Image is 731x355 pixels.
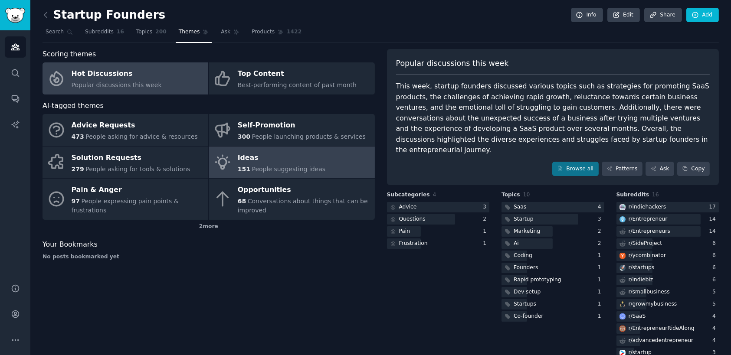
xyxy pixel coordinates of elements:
a: SaaSr/SaaS4 [616,311,719,322]
div: Ideas [238,151,325,165]
span: Scoring themes [43,49,96,60]
div: r/ ycombinator [629,252,666,260]
div: 2 [598,228,604,235]
div: Saas [514,203,526,211]
img: growmybusiness [620,301,626,307]
div: 3 [483,203,489,211]
div: Startups [514,300,536,308]
div: Frustration [399,240,428,248]
div: Solution Requests [72,151,190,165]
a: r/indiebiz6 [616,275,719,286]
div: Co-founder [514,313,543,320]
div: 6 [712,264,719,272]
span: Products [252,28,275,36]
div: Hot Discussions [72,67,162,81]
span: 10 [523,192,530,198]
h2: Startup Founders [43,8,165,22]
span: 300 [238,133,250,140]
a: growmybusinessr/growmybusiness5 [616,299,719,310]
a: Patterns [602,162,642,176]
div: r/ startups [629,264,655,272]
span: People asking for tools & solutions [85,166,190,173]
div: 4 [598,203,604,211]
a: Solution Requests279People asking for tools & solutions [43,147,208,179]
div: r/ growmybusiness [629,300,677,308]
div: Self-Promotion [238,119,366,133]
div: 4 [712,337,719,345]
div: Rapid prototyping [514,276,561,284]
img: Entrepreneur [620,216,626,222]
span: Subcategories [387,191,430,199]
div: r/ indiehackers [629,203,666,211]
div: 1 [598,313,604,320]
div: r/ Entrepreneur [629,215,668,223]
span: Topics [136,28,152,36]
a: Ideas151People suggesting ideas [209,147,374,179]
a: Info [571,8,603,23]
div: Advice Requests [72,119,198,133]
img: ycombinator [620,253,626,259]
div: 1 [598,264,604,272]
span: Topics [502,191,520,199]
span: Themes [179,28,200,36]
div: 1 [598,252,604,260]
div: 3 [598,215,604,223]
span: Subreddits [85,28,114,36]
span: 200 [155,28,167,36]
img: indiehackers [620,204,626,210]
a: Advice Requests473People asking for advice & resources [43,114,208,146]
a: Subreddits16 [82,25,127,43]
div: Pain [399,228,410,235]
a: Topics200 [133,25,170,43]
a: Coding1 [502,251,604,261]
a: r/SideProject6 [616,238,719,249]
div: 6 [712,276,719,284]
a: Add [686,8,719,23]
a: Themes [176,25,212,43]
a: Saas4 [502,202,604,213]
div: Advice [399,203,417,211]
div: 14 [709,215,719,223]
a: Startup3 [502,214,604,225]
div: r/ SaaS [629,313,646,320]
a: ycombinatorr/ycombinator6 [616,251,719,261]
a: r/smallbusiness5 [616,287,719,298]
div: 1 [598,300,604,308]
span: Search [46,28,64,36]
a: r/Entrepreneurs14 [616,226,719,237]
span: Popular discussions this week [72,81,162,88]
img: SaaS [620,313,626,319]
a: EntrepreneurRideAlongr/EntrepreneurRideAlong4 [616,323,719,334]
div: Pain & Anger [72,183,204,197]
span: 1422 [287,28,302,36]
a: Startups1 [502,299,604,310]
div: This week, startup founders discussed various topics such as strategies for promoting SaaS produc... [396,81,710,156]
div: r/ smallbusiness [629,288,670,296]
a: Edit [607,8,640,23]
span: Popular discussions this week [396,58,509,69]
a: r/advancedentrepreneur4 [616,335,719,346]
div: Startup [514,215,533,223]
img: EntrepreneurRideAlong [620,326,626,332]
span: 151 [238,166,250,173]
div: Questions [399,215,426,223]
div: 2 [483,215,489,223]
a: Ask [646,162,674,176]
div: 4 [712,325,719,332]
div: r/ Entrepreneurs [629,228,670,235]
a: Co-founder1 [502,311,604,322]
div: Dev setup [514,288,541,296]
a: Products1422 [249,25,305,43]
a: Share [644,8,682,23]
span: 4 [433,192,436,198]
div: 1 [598,288,604,296]
a: indiehackersr/indiehackers17 [616,202,719,213]
div: 1 [483,240,489,248]
a: Frustration1 [387,238,490,249]
a: Questions2 [387,214,490,225]
div: r/ EntrepreneurRideAlong [629,325,695,332]
div: Top Content [238,67,357,81]
div: Coding [514,252,532,260]
span: Your Bookmarks [43,239,98,250]
div: 17 [709,203,719,211]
